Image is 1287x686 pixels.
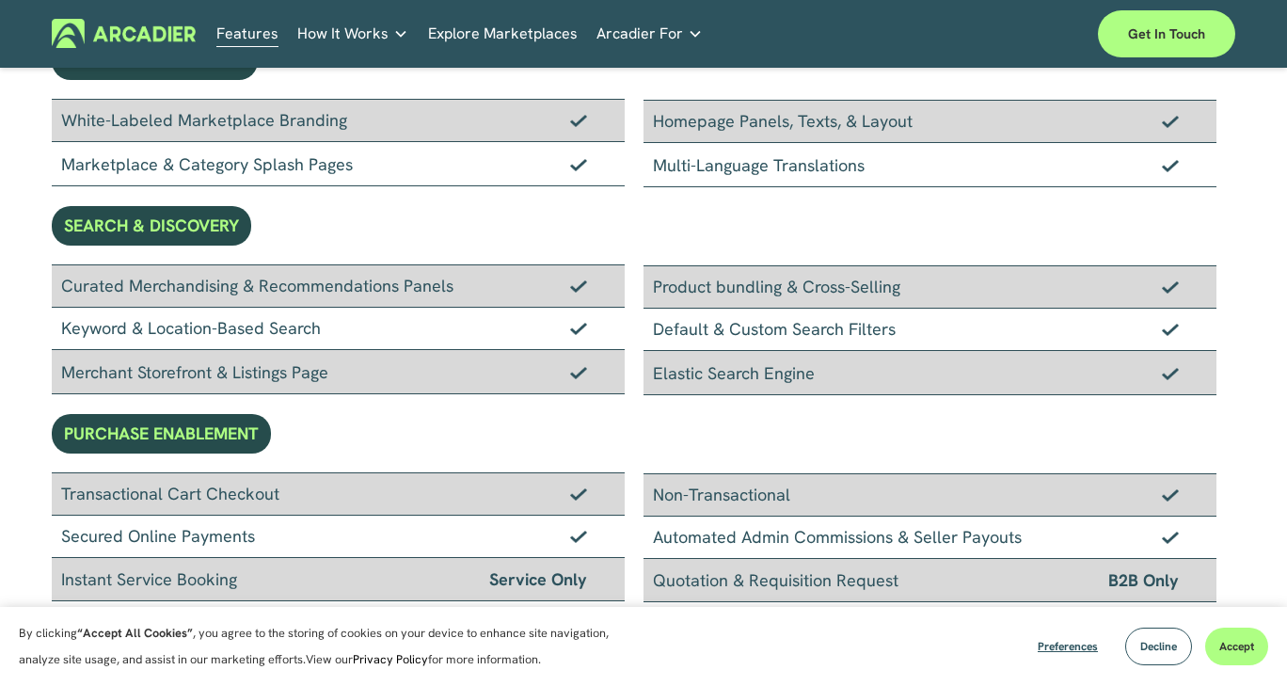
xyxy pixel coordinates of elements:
a: Privacy Policy [353,651,428,667]
a: Features [216,19,278,48]
div: Secured Online Payments [52,516,625,558]
div: Non-Transactional [643,473,1216,517]
div: Curated Merchandising & Recommendations Panels [52,264,625,308]
button: Preferences [1024,628,1112,665]
div: Elastic Search Engine [643,351,1216,395]
img: Checkmark [570,279,587,293]
div: Keyword & Location-Based Search [52,308,625,350]
div: Homepage Panels, Texts, & Layout [643,100,1216,143]
img: Checkmark [1162,367,1179,380]
div: Transactional Cart Checkout [52,472,625,516]
img: Checkmark [570,487,587,501]
img: Checkmark [1162,159,1179,172]
div: Discount & Coupon Generator [643,602,1216,646]
div: Product bundling & Cross-Selling [643,265,1216,309]
span: Arcadier For [596,21,683,47]
img: Arcadier [52,19,196,48]
div: SEARCH & DISCOVERY [52,206,251,246]
div: Automated Admin Commissions & Seller Payouts [643,517,1216,559]
span: Decline [1140,639,1177,654]
p: By clicking , you agree to the storing of cookies on your device to enhance site navigation, anal... [19,620,630,673]
img: Checkmark [570,366,587,379]
img: Checkmark [570,530,587,543]
span: Preferences [1038,639,1098,654]
img: Checkmark [1162,531,1179,544]
a: folder dropdown [297,19,408,48]
a: folder dropdown [596,19,703,48]
img: Checkmark [1162,280,1179,294]
span: How It Works [297,21,389,47]
div: Instant Service Booking [52,558,625,601]
img: Checkmark [570,114,587,127]
iframe: Chat Widget [1193,596,1287,686]
img: Checkmark [570,158,587,171]
div: Merchant Storefront & Listings Page [52,350,625,394]
div: Addition of Sales Tax/GST [52,601,625,646]
div: Quotation & Requisition Request [643,559,1216,602]
div: Multi-Language Translations [643,143,1216,187]
img: Checkmark [1162,488,1179,502]
img: Checkmark [1162,115,1179,128]
div: PURCHASE ENABLEMENT [52,414,271,454]
div: White-Labeled Marketplace Branding [52,99,625,142]
div: Marketplace & Category Splash Pages [52,142,625,186]
a: Get in touch [1098,10,1235,57]
a: Explore Marketplaces [428,19,578,48]
img: Checkmark [570,322,587,335]
button: Decline [1125,628,1192,665]
div: Default & Custom Search Filters [643,309,1216,351]
span: B2B Only [1108,566,1179,594]
strong: “Accept All Cookies” [77,625,193,641]
img: Checkmark [1162,323,1179,336]
span: Service Only [489,566,587,593]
